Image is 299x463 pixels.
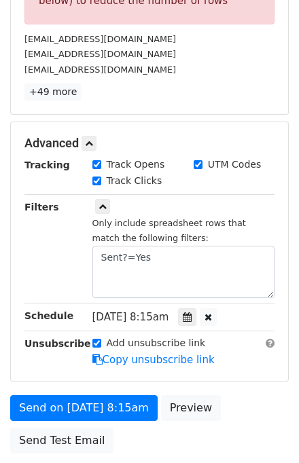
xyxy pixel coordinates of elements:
[231,398,299,463] iframe: Chat Widget
[107,336,206,350] label: Add unsubscribe link
[10,395,158,421] a: Send on [DATE] 8:15am
[24,49,176,59] small: [EMAIL_ADDRESS][DOMAIN_NAME]
[24,136,275,151] h5: Advanced
[24,84,82,100] a: +49 more
[24,338,91,349] strong: Unsubscribe
[24,310,73,321] strong: Schedule
[10,428,113,453] a: Send Test Email
[92,311,169,323] span: [DATE] 8:15am
[24,160,70,170] strong: Tracking
[92,354,215,366] a: Copy unsubscribe link
[24,34,176,44] small: [EMAIL_ADDRESS][DOMAIN_NAME]
[161,395,221,421] a: Preview
[24,64,176,75] small: [EMAIL_ADDRESS][DOMAIN_NAME]
[107,158,165,172] label: Track Opens
[107,174,162,188] label: Track Clicks
[24,202,59,212] strong: Filters
[92,218,246,244] small: Only include spreadsheet rows that match the following filters:
[208,158,261,172] label: UTM Codes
